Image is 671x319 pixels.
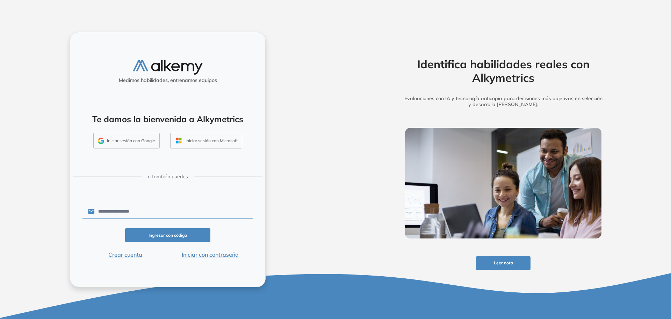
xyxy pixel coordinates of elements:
iframe: Chat Widget [545,238,671,319]
button: Crear cuenta [82,250,168,259]
img: GMAIL_ICON [98,138,104,144]
button: Leer nota [476,256,531,270]
h5: Medimos habilidades, entrenamos equipos [73,77,262,83]
img: img-more-info [405,128,601,238]
button: Iniciar con contraseña [168,250,253,259]
div: Widget de chat [545,238,671,319]
img: logo-alkemy [133,60,203,75]
span: o también puedes [148,173,188,180]
button: Ingresar con código [125,228,210,242]
h5: Evaluaciones con IA y tecnología anticopia para decisiones más objetivas en selección y desarroll... [394,96,612,108]
h2: Identifica habilidades reales con Alkymetrics [394,57,612,84]
button: Iniciar sesión con Google [93,133,160,149]
img: OUTLOOK_ICON [175,137,183,145]
h4: Te damos la bienvenida a Alkymetrics [79,114,256,124]
button: Iniciar sesión con Microsoft [170,133,242,149]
